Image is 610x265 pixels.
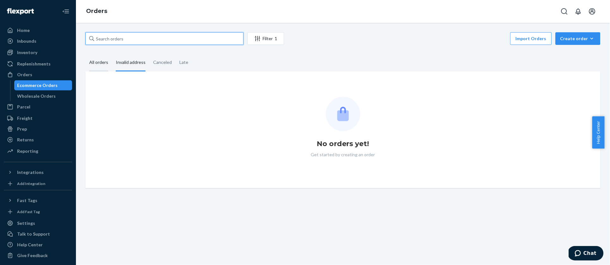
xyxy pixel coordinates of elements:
a: Replenishments [4,59,72,69]
a: Add Integration [4,180,72,188]
button: Open Search Box [558,5,571,18]
div: Help Center [17,242,43,248]
div: Integrations [17,169,44,176]
div: Filter [248,35,284,42]
button: Close Navigation [59,5,72,18]
div: Orders [17,71,32,78]
a: Parcel [4,102,72,112]
a: Orders [4,70,72,80]
div: Give Feedback [17,252,48,259]
div: Returns [17,137,34,143]
button: Import Orders [510,32,552,45]
a: Inbounds [4,36,72,46]
p: Get started by creating an order [311,151,375,158]
img: Flexport logo [7,8,34,15]
div: Wholesale Orders [17,93,56,99]
div: Home [17,27,30,34]
div: Freight [17,115,33,121]
button: Open notifications [572,5,585,18]
div: Inbounds [17,38,36,44]
div: Canceled [153,54,172,71]
button: Create order [556,32,601,45]
div: Talk to Support [17,231,50,237]
a: Prep [4,124,72,134]
button: Talk to Support [4,229,72,239]
button: Filter [247,32,284,45]
img: Empty list [326,97,360,131]
div: Fast Tags [17,197,37,204]
button: Give Feedback [4,250,72,261]
a: Inventory [4,47,72,58]
div: 1 [275,35,277,42]
button: Open account menu [586,5,599,18]
button: Help Center [592,116,605,149]
a: Help Center [4,240,72,250]
a: Add Fast Tag [4,208,72,216]
div: Parcel [17,104,30,110]
div: Add Fast Tag [17,209,40,214]
input: Search orders [85,32,244,45]
div: Prep [17,126,27,132]
div: Settings [17,220,35,226]
a: Orders [86,8,107,15]
a: Ecommerce Orders [14,80,72,90]
div: Add Integration [17,181,45,186]
ol: breadcrumbs [81,2,112,21]
button: Integrations [4,167,72,177]
a: Returns [4,135,72,145]
div: All orders [89,54,108,71]
button: Fast Tags [4,195,72,206]
div: Invalid address [116,54,146,71]
div: Late [179,54,188,71]
div: Inventory [17,49,37,56]
a: Settings [4,218,72,228]
a: Home [4,25,72,35]
div: Replenishments [17,61,51,67]
div: Ecommerce Orders [17,82,58,89]
div: Reporting [17,148,38,154]
iframe: Opens a widget where you can chat to one of our agents [569,246,604,262]
a: Reporting [4,146,72,156]
a: Freight [4,113,72,123]
a: Wholesale Orders [14,91,72,101]
div: Create order [560,35,596,42]
h1: No orders yet! [317,139,369,149]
